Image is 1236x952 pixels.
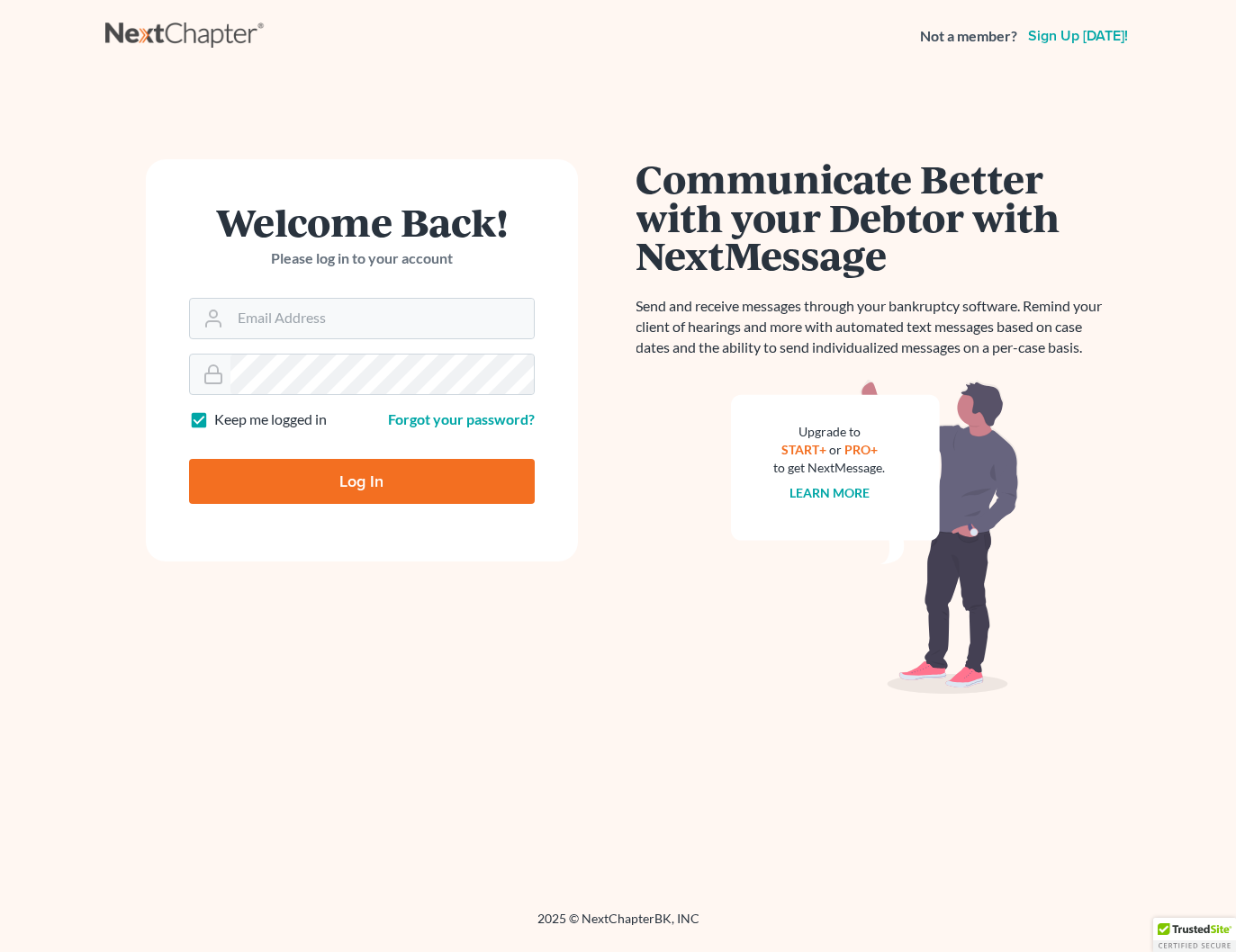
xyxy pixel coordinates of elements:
[189,459,535,504] input: Log In
[214,409,327,430] label: Keep me logged in
[844,442,878,457] a: PRO+
[636,159,1114,274] h1: Communicate Better with your Debtor with NextMessage
[105,910,1132,942] div: 2025 © NextChapterBK, INC
[1153,918,1236,952] div: TrustedSite Certified
[1024,29,1132,43] a: Sign up [DATE]!
[781,442,826,457] a: START+
[731,380,1019,695] img: nextmessage_bg-59042aed3d76b12b5cd301f8e5b87938c9018125f34e5fa2b7a6b67550977c72.svg
[230,299,534,338] input: Email Address
[789,485,870,500] a: Learn more
[189,202,535,241] h1: Welcome Back!
[920,26,1017,47] strong: Not a member?
[774,459,886,477] div: to get NextMessage.
[388,410,535,427] a: Forgot your password?
[189,248,535,269] p: Please log in to your account
[636,296,1114,358] p: Send and receive messages through your bankruptcy software. Remind your client of hearings and mo...
[829,442,842,457] span: or
[774,423,886,441] div: Upgrade to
